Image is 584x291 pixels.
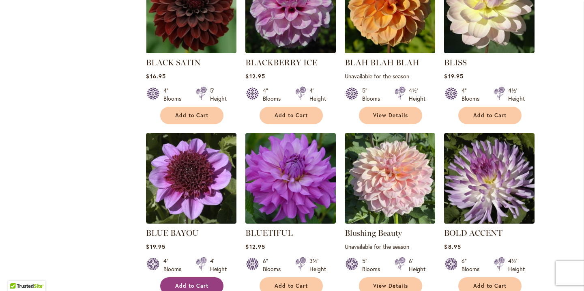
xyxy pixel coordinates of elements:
[245,58,317,67] a: BLACKBERRY ICE
[444,218,535,225] a: BOLD ACCENT
[309,257,326,273] div: 3½' Height
[508,257,525,273] div: 4½' Height
[473,282,507,289] span: Add to Cart
[359,107,422,124] a: View Details
[345,58,419,67] a: BLAH BLAH BLAH
[146,47,236,55] a: BLACK SATIN
[6,262,29,285] iframe: Launch Accessibility Center
[210,86,227,103] div: 5' Height
[462,257,484,273] div: 6" Blooms
[345,218,435,225] a: Blushing Beauty
[275,112,308,119] span: Add to Cart
[260,107,323,124] button: Add to Cart
[146,58,201,67] a: BLACK SATIN
[458,107,522,124] button: Add to Cart
[146,72,165,80] span: $16.95
[146,133,236,224] img: BLUE BAYOU
[362,257,385,273] div: 5" Blooms
[263,86,286,103] div: 4" Blooms
[245,228,293,238] a: BLUETIFUL
[444,133,535,224] img: BOLD ACCENT
[146,228,199,238] a: BLUE BAYOU
[245,218,336,225] a: Bluetiful
[163,86,186,103] div: 4" Blooms
[245,243,265,250] span: $12.95
[345,47,435,55] a: Blah Blah Blah
[175,282,208,289] span: Add to Cart
[462,86,484,103] div: 4" Blooms
[444,58,467,67] a: BLISS
[444,72,463,80] span: $19.95
[373,112,408,119] span: View Details
[275,282,308,289] span: Add to Cart
[345,243,435,250] p: Unavailable for the season
[345,228,402,238] a: Blushing Beauty
[309,86,326,103] div: 4' Height
[245,72,265,80] span: $12.95
[345,133,435,224] img: Blushing Beauty
[245,47,336,55] a: BLACKBERRY ICE
[409,86,425,103] div: 4½' Height
[160,107,223,124] button: Add to Cart
[473,112,507,119] span: Add to Cart
[409,257,425,273] div: 6' Height
[146,218,236,225] a: BLUE BAYOU
[175,112,208,119] span: Add to Cart
[245,133,336,224] img: Bluetiful
[345,72,435,80] p: Unavailable for the season
[508,86,525,103] div: 4½' Height
[210,257,227,273] div: 4' Height
[263,257,286,273] div: 6" Blooms
[163,257,186,273] div: 4" Blooms
[444,47,535,55] a: BLISS
[444,228,502,238] a: BOLD ACCENT
[444,243,461,250] span: $8.95
[146,243,165,250] span: $19.95
[362,86,385,103] div: 5" Blooms
[373,282,408,289] span: View Details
